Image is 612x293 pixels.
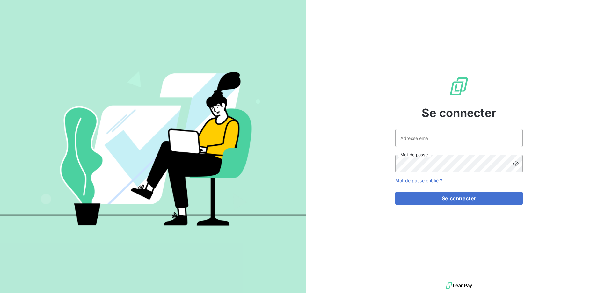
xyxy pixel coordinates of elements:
[395,129,523,147] input: placeholder
[422,104,496,121] span: Se connecter
[395,178,442,183] a: Mot de passe oublié ?
[449,76,469,97] img: Logo LeanPay
[395,192,523,205] button: Se connecter
[446,281,472,290] img: logo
